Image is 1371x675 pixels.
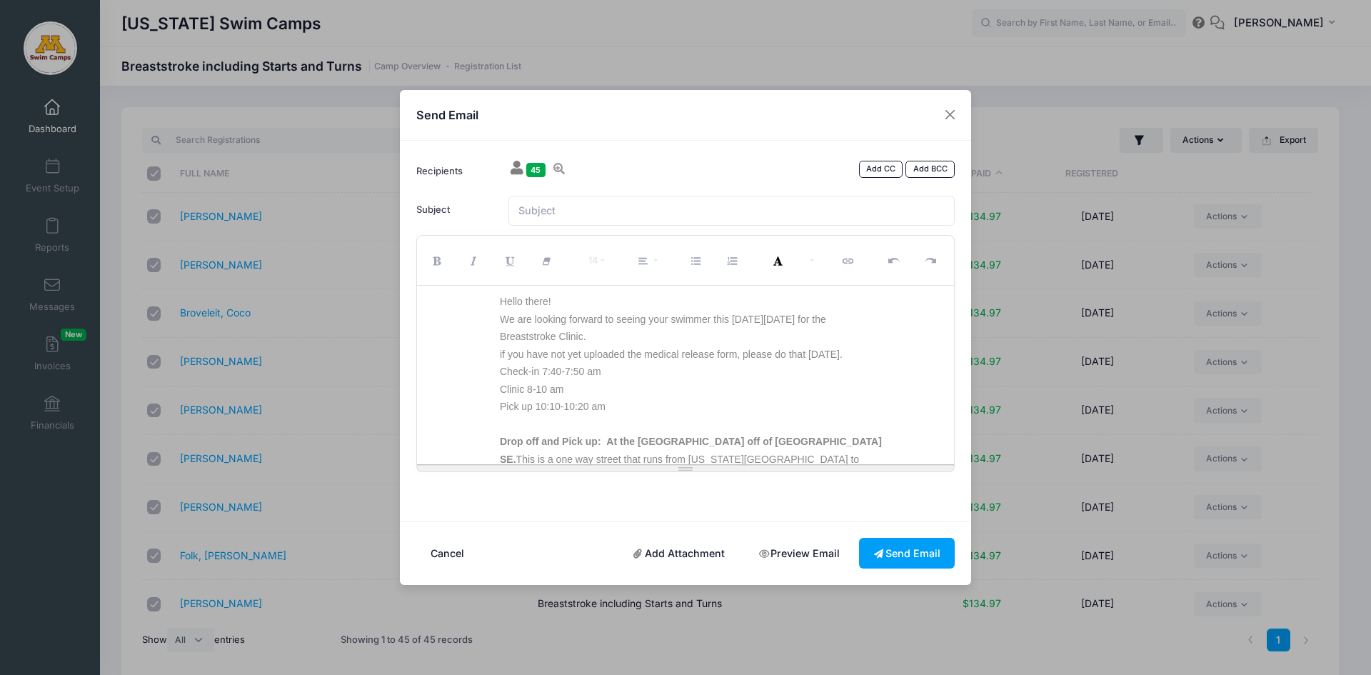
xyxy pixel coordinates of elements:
button: Send Email [859,538,955,569]
button: Bold (CTRL+B) [421,239,458,281]
button: Font Size [576,239,617,281]
a: Preview Email [744,538,854,569]
button: Ordered list (CTRL+SHIFT+NUM8) [715,239,752,281]
div: Resize [417,465,955,471]
span: 14 [588,254,598,266]
button: Link (CTRL+K) [831,239,868,281]
button: Italic (CTRL+I) [457,239,494,281]
label: Recipients [409,157,501,186]
strong: Drop off and Pick up: [500,436,601,447]
p: We are looking forward to seeing your swimmer this [DATE][DATE] for the Breaststroke Clinic. [500,311,882,346]
button: Redo (CTRL+Y) [913,239,950,281]
button: Cancel [416,538,479,569]
p: This is a one way street that runs from [US_STATE][GEOGRAPHIC_DATA] to [GEOGRAPHIC_DATA]. The doo... [500,433,882,538]
span: 45 [526,163,546,176]
button: More Color [798,239,823,281]
a: Add BCC [905,161,955,178]
strong: At the [GEOGRAPHIC_DATA] off of [GEOGRAPHIC_DATA] SE. [500,436,882,465]
a: Add CC [859,161,903,178]
p: Check-in 7:40-7:50 am Clinic 8-10 am Pick up 10:10-10:20 am [500,363,882,433]
button: Remove Font Style (CTRL+\) [530,239,567,281]
button: Recent Color [761,239,798,281]
button: Unordered list (CTRL+SHIFT+NUM7) [678,239,715,281]
label: Subject [409,196,501,226]
a: Add Attachment [619,538,740,569]
p: if you have not yet uploaded the medical release form, please do that [DATE]. [500,346,882,364]
button: Close [938,102,963,128]
button: Paragraph [626,239,670,281]
input: Subject [508,196,955,226]
button: Undo (CTRL+Z) [877,239,914,281]
p: Hello there! [500,293,882,311]
h4: Send Email [416,106,478,124]
button: Underline (CTRL+U) [493,239,531,281]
